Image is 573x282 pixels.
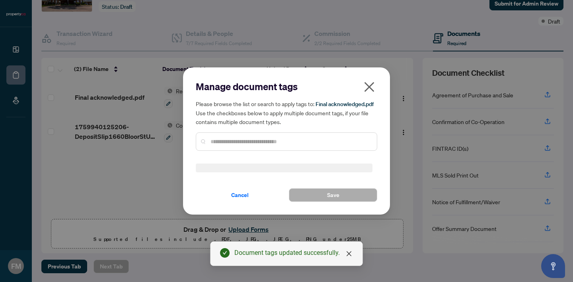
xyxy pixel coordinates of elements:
a: Close [345,249,353,258]
h5: Please browse the list or search to apply tags to: Use the checkboxes below to apply multiple doc... [196,99,377,126]
span: Final acknowledged.pdf [316,101,374,108]
span: close [363,81,376,93]
button: Cancel [196,188,284,202]
h2: Manage document tags [196,80,377,93]
span: check-circle [220,248,230,258]
button: Open asap [541,254,565,278]
button: Save [289,188,377,202]
span: Cancel [231,189,249,201]
div: Document tags updated successfully. [234,248,353,258]
span: close [346,250,352,257]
